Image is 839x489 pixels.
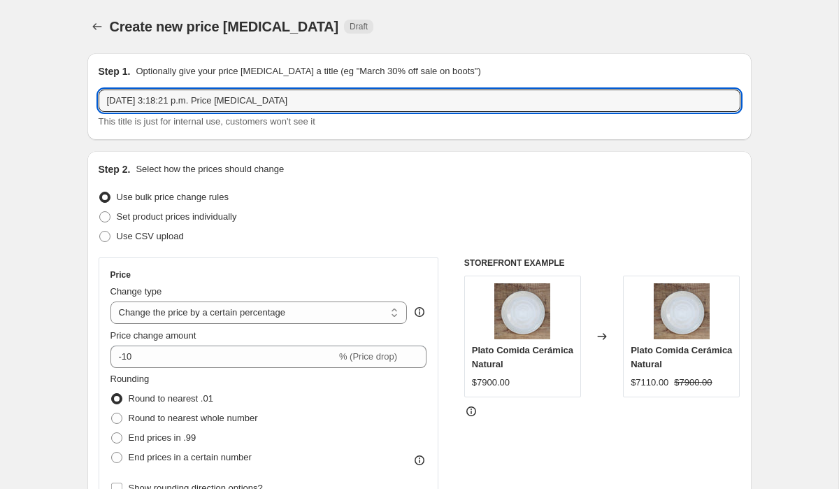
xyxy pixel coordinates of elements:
[99,116,315,127] span: This title is just for internal use, customers won't see it
[674,376,712,390] strike: $7900.00
[117,231,184,241] span: Use CSV upload
[110,269,131,281] h3: Price
[110,346,336,368] input: -15
[117,192,229,202] span: Use bulk price change rules
[129,413,258,423] span: Round to nearest whole number
[87,17,107,36] button: Price change jobs
[339,351,397,362] span: % (Price drop)
[494,283,550,339] img: E62A0400_80x.jpg
[110,286,162,297] span: Change type
[117,211,237,222] span: Set product prices individually
[99,162,131,176] h2: Step 2.
[472,345,573,369] span: Plato Comida Cerámica Natural
[413,305,426,319] div: help
[631,345,732,369] span: Plato Comida Cerámica Natural
[464,257,740,269] h6: STOREFRONT EXAMPLE
[110,330,196,341] span: Price change amount
[129,393,213,404] span: Round to nearest .01
[129,432,196,443] span: End prices in .99
[136,162,284,176] p: Select how the prices should change
[110,19,339,34] span: Create new price [MEDICAL_DATA]
[99,90,740,112] input: 30% off holiday sale
[136,64,480,78] p: Optionally give your price [MEDICAL_DATA] a title (eg "March 30% off sale on boots")
[472,376,510,390] div: $7900.00
[99,64,131,78] h2: Step 1.
[654,283,710,339] img: E62A0400_80x.jpg
[350,21,368,32] span: Draft
[129,452,252,462] span: End prices in a certain number
[631,376,668,390] div: $7110.00
[110,374,150,384] span: Rounding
